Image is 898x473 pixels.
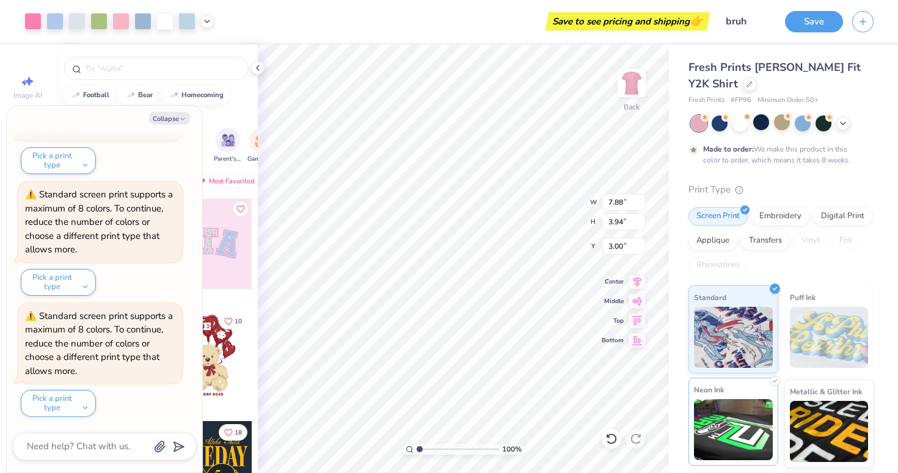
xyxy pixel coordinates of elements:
[162,86,229,105] button: homecoming
[247,155,276,164] span: Game Day
[233,202,248,216] button: Like
[502,444,522,455] span: 100 %
[741,232,790,250] div: Transfers
[751,207,809,226] div: Embroidery
[694,383,724,396] span: Neon Ink
[21,147,96,174] button: Pick a print type
[790,307,869,368] img: Puff Ink
[214,128,242,164] div: filter for Parent's Weekend
[255,133,269,147] img: Game Day Image
[83,92,109,98] div: football
[688,95,725,106] span: Fresh Prints
[214,155,242,164] span: Parent's Weekend
[219,424,247,441] button: Like
[690,13,703,28] span: 👉
[694,291,726,304] span: Standard
[602,317,624,325] span: Top
[785,11,843,32] button: Save
[214,128,242,164] button: filter button
[25,310,173,377] div: Standard screen print supports a maximum of 8 colors. To continue, reduce the number of colors or...
[247,128,276,164] div: filter for Game Day
[64,86,115,105] button: football
[219,313,247,329] button: Like
[624,101,640,112] div: Back
[703,144,754,154] strong: Made to order:
[169,92,179,99] img: trend_line.gif
[602,277,624,286] span: Center
[688,256,748,274] div: Rhinestones
[25,188,173,255] div: Standard screen print supports a maximum of 8 colors. To continue, reduce the number of colors or...
[221,133,235,147] img: Parent's Weekend Image
[703,144,853,166] div: We make this product in this color to order, which means it takes 8 weeks.
[235,318,242,324] span: 10
[126,92,136,99] img: trend_line.gif
[247,128,276,164] button: filter button
[13,90,42,100] span: Image AI
[25,67,173,134] div: Standard screen print supports a maximum of 8 colors. To continue, reduce the number of colors or...
[731,95,751,106] span: # FP96
[21,269,96,296] button: Pick a print type
[813,207,872,226] div: Digital Print
[602,336,624,345] span: Bottom
[619,71,644,95] img: Back
[694,399,773,460] img: Neon Ink
[84,62,241,75] input: Try "Alpha"
[688,232,737,250] div: Applique
[794,232,828,250] div: Vinyl
[831,232,860,250] div: Foil
[694,307,773,368] img: Standard
[149,112,190,125] button: Collapse
[790,385,862,398] span: Metallic & Glitter Ink
[21,390,96,417] button: Pick a print type
[790,401,869,462] img: Metallic & Glitter Ink
[688,60,861,91] span: Fresh Prints [PERSON_NAME] Fit Y2K Shirt
[688,207,748,226] div: Screen Print
[602,297,624,306] span: Middle
[716,9,776,34] input: Untitled Design
[71,92,81,99] img: trend_line.gif
[688,183,874,197] div: Print Type
[549,12,707,31] div: Save to see pricing and shipping
[757,95,819,106] span: Minimum Order: 50 +
[119,86,158,105] button: bear
[138,92,153,98] div: bear
[235,430,242,436] span: 18
[790,291,816,304] span: Puff Ink
[181,92,224,98] div: homecoming
[191,174,260,188] div: Most Favorited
